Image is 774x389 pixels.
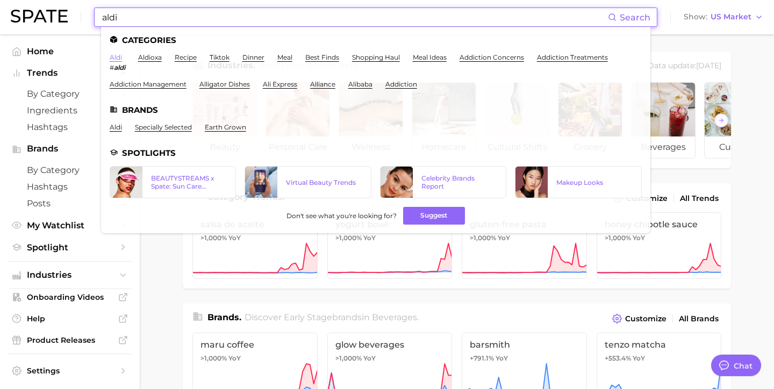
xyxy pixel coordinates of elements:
span: culinary [705,136,768,158]
a: Product Releases [9,332,131,348]
a: tiktok [210,53,230,61]
button: Suggest [403,207,465,225]
a: earth grown [205,123,246,131]
a: aldioxa [138,53,162,61]
a: Settings [9,363,131,379]
a: beverages [631,82,696,159]
span: beverages [372,312,417,322]
span: glow beverages [335,340,445,350]
a: Hashtags [9,178,131,195]
a: Virtual Beauty Trends [245,166,371,198]
a: culinary [704,82,769,159]
a: dinner [242,53,264,61]
span: >1,000% [200,234,227,242]
span: YoY [633,234,645,242]
span: Settings [27,366,113,376]
li: Categories [110,35,642,45]
a: alibaba [348,80,372,88]
a: aldi [110,53,122,61]
input: Search here for a brand, industry, or ingredient [101,8,608,26]
a: BEAUTYSTREAMS x Spate: Sun Care Overview [110,166,236,198]
span: Brands . [207,312,241,322]
span: Don't see what you're looking for? [286,212,397,220]
div: Makeup Looks [556,178,633,186]
span: honey chipotle sauce [605,219,714,229]
span: >1,000% [335,234,362,242]
a: addiction concerns [460,53,524,61]
div: BEAUTYSTREAMS x Spate: Sun Care Overview [151,174,227,190]
span: barsmith [470,340,579,350]
a: addiction treatments [537,53,608,61]
span: +791.1% [470,354,494,362]
span: Hashtags [27,182,113,192]
span: by Category [27,165,113,175]
em: aldi [114,63,125,71]
div: Celebrity Brands Report [421,174,498,190]
span: YoY [498,234,510,242]
span: Help [27,314,113,323]
span: Industries [27,270,113,280]
span: All Brands [679,314,719,323]
button: ShowUS Market [681,10,766,24]
a: gluten-free pasta>1,000% YoY [462,212,587,279]
span: Search [620,12,650,23]
span: tenzo matcha [605,340,714,350]
span: beverages [632,136,695,158]
span: >1,000% [470,234,496,242]
span: by Category [27,89,113,99]
div: Data update: [DATE] [648,59,721,74]
a: My Watchlist [9,217,131,234]
span: YoY [228,354,241,363]
a: salsa de aceite>1,000% YoY [192,212,318,279]
span: maru coffee [200,340,310,350]
a: aldi [110,123,122,131]
span: Hashtags [27,122,113,132]
span: Ingredients [27,105,113,116]
span: My Watchlist [27,220,113,230]
a: shopping haul [352,53,400,61]
a: Hashtags [9,119,131,135]
span: >1,000% [335,354,362,362]
button: Industries [9,267,131,283]
a: yogurt bowl>1,000% YoY [327,212,453,279]
span: YoY [363,354,376,363]
span: YoY [496,354,508,363]
img: SPATE [11,10,68,23]
a: meal [277,53,292,61]
a: All Brands [676,312,721,326]
span: YoY [633,354,645,363]
div: Virtual Beauty Trends [286,178,362,186]
a: Home [9,43,131,60]
a: best finds [305,53,339,61]
span: Onboarding Videos [27,292,113,302]
span: Trends [27,68,113,78]
span: >1,000% [605,234,631,242]
span: Product Releases [27,335,113,345]
a: Celebrity Brands Report [380,166,507,198]
span: Show [684,14,707,20]
a: recipe [175,53,197,61]
span: Discover Early Stage brands in . [245,312,419,322]
a: meal ideas [413,53,447,61]
span: # [110,63,114,71]
a: Makeup Looks [515,166,642,198]
a: by Category [9,85,131,102]
li: Brands [110,105,642,114]
a: alligator dishes [199,80,250,88]
span: Posts [27,198,113,208]
button: Brands [9,141,131,157]
span: YoY [363,234,376,242]
a: by Category [9,162,131,178]
a: Posts [9,195,131,212]
button: Customize [610,311,669,326]
a: Spotlight [9,239,131,256]
a: ali express [263,80,297,88]
span: Brands [27,144,113,154]
span: +553.4% [605,354,631,362]
a: specially selected [135,123,192,131]
a: addiction management [110,80,187,88]
span: >1,000% [200,354,227,362]
button: Scroll Right [714,113,728,127]
span: YoY [228,234,241,242]
a: alliance [310,80,335,88]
